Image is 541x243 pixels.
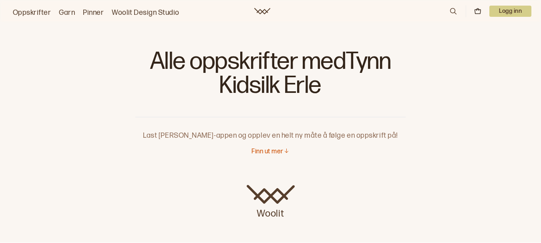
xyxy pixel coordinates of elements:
p: Finn ut mer [251,148,283,156]
a: Woolit Design Studio [112,7,179,18]
button: Finn ut mer [251,148,289,156]
a: Garn [59,7,75,18]
p: Woolit [247,204,295,220]
a: Woolit [247,185,295,220]
p: Logg inn [489,6,531,17]
p: Last [PERSON_NAME]-appen og opplev en helt ny måte å følge en oppskrift på! [135,117,406,141]
a: Woolit [254,8,270,14]
button: User dropdown [489,6,531,17]
img: Woolit [247,185,295,204]
h1: Alle oppskrifter med Tynn Kidsilk Erle [135,48,406,104]
a: Oppskrifter [13,7,51,18]
a: Pinner [83,7,104,18]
